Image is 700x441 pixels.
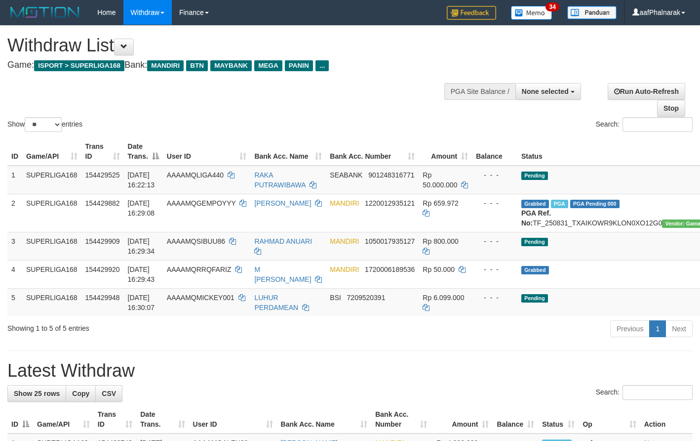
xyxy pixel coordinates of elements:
[511,6,552,20] img: Button%20Memo.svg
[472,137,517,166] th: Balance
[136,405,189,434] th: Date Trans.: activate to sort column ascending
[545,2,559,11] span: 34
[285,60,313,71] span: PANIN
[521,172,548,180] span: Pending
[476,198,513,208] div: - - -
[22,288,81,316] td: SUPERLIGA168
[7,60,457,70] h4: Game: Bank:
[423,171,457,189] span: Rp 50.000.000
[72,390,89,397] span: Copy
[665,320,693,337] a: Next
[167,171,224,179] span: AAAAMQLIGA440
[66,385,96,402] a: Copy
[277,405,372,434] th: Bank Acc. Name: activate to sort column ascending
[423,294,464,302] span: Rp 6.099.000
[596,117,693,132] label: Search:
[330,265,359,273] span: MANDIRI
[7,319,284,333] div: Showing 1 to 5 of 5 entries
[128,199,155,217] span: [DATE] 16:29:08
[347,294,386,302] span: Copy 7209520391 to clipboard
[365,237,415,245] span: Copy 1050017935127 to clipboard
[128,237,155,255] span: [DATE] 16:29:34
[444,83,515,100] div: PGA Site Balance /
[493,405,538,434] th: Balance: activate to sort column ascending
[102,390,116,397] span: CSV
[128,265,155,283] span: [DATE] 16:29:43
[34,60,124,71] span: ISPORT > SUPERLIGA168
[167,199,236,207] span: AAAAMQGEMPOYYY
[95,385,122,402] a: CSV
[622,385,693,400] input: Search:
[326,137,419,166] th: Bank Acc. Number: activate to sort column ascending
[431,405,493,434] th: Amount: activate to sort column ascending
[85,294,120,302] span: 154429948
[649,320,666,337] a: 1
[254,265,311,283] a: M [PERSON_NAME]
[254,199,311,207] a: [PERSON_NAME]
[254,171,305,189] a: RAKA PUTRAWIBAWA
[610,320,650,337] a: Previous
[521,266,549,274] span: Grabbed
[622,117,693,132] input: Search:
[22,232,81,260] td: SUPERLIGA168
[7,260,22,288] td: 4
[167,237,225,245] span: AAAAMQSIBUU86
[128,294,155,311] span: [DATE] 16:30:07
[330,237,359,245] span: MANDIRI
[657,100,685,117] a: Stop
[14,390,60,397] span: Show 25 rows
[515,83,581,100] button: None selected
[210,60,252,71] span: MAYBANK
[22,137,81,166] th: Game/API: activate to sort column ascending
[521,200,549,208] span: Grabbed
[521,294,548,303] span: Pending
[447,6,496,20] img: Feedback.jpg
[250,137,326,166] th: Bank Acc. Name: activate to sort column ascending
[7,385,66,402] a: Show 25 rows
[81,137,124,166] th: Trans ID: activate to sort column ascending
[7,405,33,434] th: ID: activate to sort column descending
[7,232,22,260] td: 3
[7,361,693,381] h1: Latest Withdraw
[7,117,82,132] label: Show entries
[22,260,81,288] td: SUPERLIGA168
[22,194,81,232] td: SUPERLIGA168
[330,199,359,207] span: MANDIRI
[254,294,298,311] a: LUHUR PERDAMEAN
[640,405,693,434] th: Action
[371,405,431,434] th: Bank Acc. Number: activate to sort column ascending
[330,171,362,179] span: SEABANK
[423,237,458,245] span: Rp 800.000
[186,60,208,71] span: BTN
[7,194,22,232] td: 2
[570,200,620,208] span: PGA Pending
[423,199,458,207] span: Rp 659.972
[85,199,120,207] span: 154429882
[551,200,568,208] span: Marked by aafsoumeymey
[189,405,277,434] th: User ID: activate to sort column ascending
[330,294,341,302] span: BSI
[33,405,94,434] th: Game/API: activate to sort column ascending
[254,237,312,245] a: RAHMAD ANUARI
[521,238,548,246] span: Pending
[163,137,251,166] th: User ID: activate to sort column ascending
[7,5,82,20] img: MOTION_logo.png
[254,60,282,71] span: MEGA
[7,166,22,194] td: 1
[476,265,513,274] div: - - -
[419,137,472,166] th: Amount: activate to sort column ascending
[522,88,569,95] span: None selected
[22,166,81,194] td: SUPERLIGA168
[7,137,22,166] th: ID
[147,60,184,71] span: MANDIRI
[567,6,617,19] img: panduan.png
[85,265,120,273] span: 154429920
[608,83,685,100] a: Run Auto-Refresh
[476,170,513,180] div: - - -
[365,199,415,207] span: Copy 1220012935121 to clipboard
[476,236,513,246] div: - - -
[368,171,414,179] span: Copy 901248316771 to clipboard
[365,265,415,273] span: Copy 1720006189536 to clipboard
[476,293,513,303] div: - - -
[85,237,120,245] span: 154429909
